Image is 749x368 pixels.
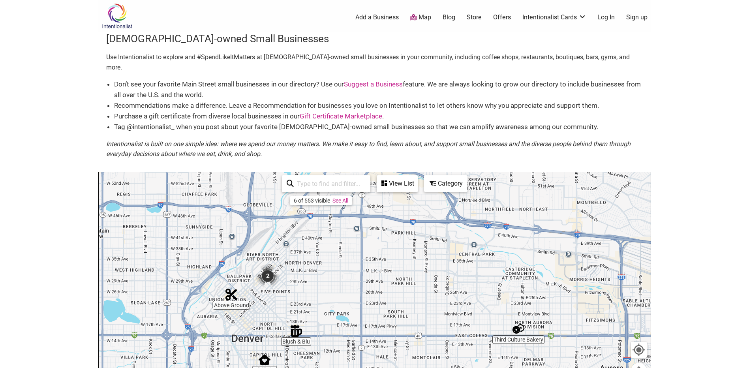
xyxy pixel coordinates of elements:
a: See All [332,197,348,204]
a: Sign up [626,13,648,22]
a: Intentionalist Cards [522,13,586,22]
div: 2 [256,264,280,288]
a: Map [410,13,431,22]
input: Type to find and filter... [294,176,366,192]
a: Offers [493,13,511,22]
li: Don’t see your favorite Main Street small businesses in our directory? Use our feature. We are al... [114,79,643,100]
em: Intentionalist is built on one simple idea: where we spend our money matters. We make it easy to ... [106,140,631,158]
li: Recommendations make a difference. Leave a Recommendation for businesses you love on Intentionali... [114,100,643,111]
li: Tag @intentionalist_ when you post about your favorite [DEMOGRAPHIC_DATA]-owned small businesses ... [114,122,643,132]
h3: [DEMOGRAPHIC_DATA]-owned Small Businesses [106,32,643,46]
a: Suggest a Business [344,80,403,88]
div: Blush & Blu [290,325,302,337]
div: Type to search and filter [282,175,370,192]
a: Add a Business [355,13,399,22]
div: iAmClinic [259,354,270,366]
div: Category [425,176,467,191]
div: Above Ground [225,289,237,300]
img: Intentionalist [98,3,136,29]
div: View List [377,176,417,191]
a: Gift Certificate Marketplace [300,112,382,120]
div: Third Culture Bakery [512,323,524,335]
a: Log In [597,13,615,22]
div: Filter by category [424,175,467,192]
button: Your Location [631,342,647,358]
a: Store [467,13,482,22]
div: See a list of the visible businesses [377,175,418,192]
p: Use Intentionalist to explore and #SpendLikeItMatters at [DEMOGRAPHIC_DATA]-owned small businesse... [106,52,643,72]
a: Blog [443,13,455,22]
div: 6 of 553 visible [294,197,330,204]
li: Purchase a gift certificate from diverse local businesses in our . [114,111,643,122]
